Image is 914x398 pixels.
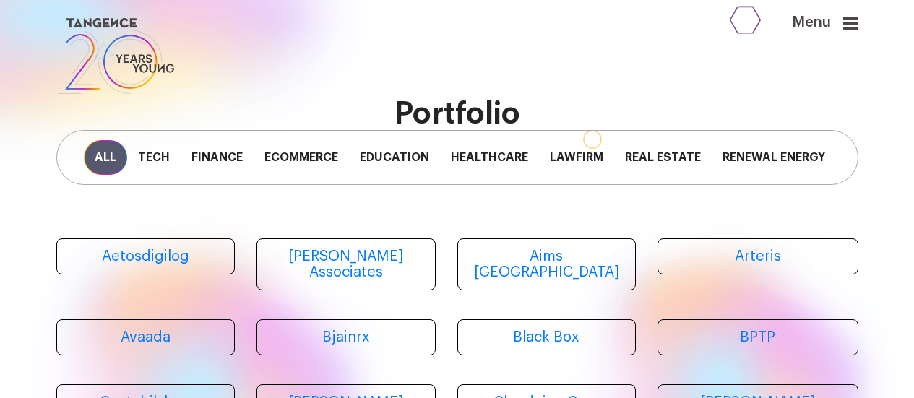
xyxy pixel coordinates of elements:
[56,14,176,98] img: logo SVG
[712,140,836,175] span: Renewal Energy
[539,140,614,175] span: Lawfirm
[658,238,858,274] a: Arteris
[181,140,254,175] span: Finance
[256,319,436,355] a: Bjainrx
[614,140,712,175] span: Real Estate
[349,140,440,175] span: Education
[457,319,637,355] a: Black Box
[127,140,181,175] span: Tech
[56,97,858,130] h2: Portfolio
[440,140,539,175] span: Healthcare
[254,140,349,175] span: Ecommerce
[56,238,236,274] a: Aetosdigilog
[256,238,436,290] a: [PERSON_NAME] Associates
[457,238,637,290] a: Aims [GEOGRAPHIC_DATA]
[56,319,236,355] a: Avaada
[658,319,858,355] a: BPTP
[84,140,127,175] span: All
